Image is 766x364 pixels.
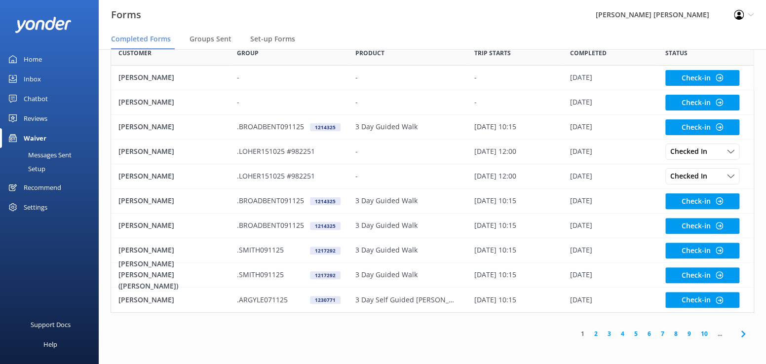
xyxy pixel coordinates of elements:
p: 3 Day Self Guided [PERSON_NAME] Walk [355,294,459,305]
div: Inbox [24,69,41,89]
p: [PERSON_NAME] [118,121,174,132]
button: Check-in [665,70,739,86]
div: Settings [24,197,47,217]
a: 10 [696,329,713,338]
div: Chatbot [24,89,48,109]
div: Recommend [24,178,61,197]
p: - [355,171,358,182]
span: Checked In [670,171,713,182]
button: Check-in [665,193,739,209]
p: 3 Day Guided Walk [355,245,418,255]
a: 3 [603,329,616,338]
div: Setup [6,162,45,176]
p: [DATE] 12:00 [474,171,516,182]
a: 2 [589,329,603,338]
p: - [355,146,358,157]
p: - [474,72,476,83]
p: .BROADBENT091125 [237,220,304,231]
p: [PERSON_NAME] [118,146,174,157]
a: Messages Sent [6,148,99,162]
p: [DATE] [570,220,592,231]
span: Customer [118,48,152,58]
div: 1214325 [310,222,341,230]
a: 7 [656,329,669,338]
div: row [111,164,754,189]
p: [DATE] [570,97,592,108]
p: [PERSON_NAME] [118,171,174,182]
div: row [111,115,754,140]
p: [PERSON_NAME] [118,72,174,83]
a: 1 [576,329,589,338]
div: 1217292 [310,271,341,279]
p: [DATE] [570,121,592,132]
div: 1214325 [310,123,341,131]
p: - [237,72,239,83]
a: 4 [616,329,629,338]
p: [DATE] 10:15 [474,294,516,305]
div: row [111,90,754,115]
div: 1230771 [310,296,341,304]
a: Setup [6,162,99,176]
p: - [355,97,358,108]
span: ... [713,329,727,338]
p: [DATE] 10:15 [474,220,516,231]
img: yonder-white-logo.png [15,17,72,33]
div: Support Docs [31,315,71,334]
div: row [111,66,754,90]
a: 9 [683,329,696,338]
div: row [111,214,754,238]
p: [PERSON_NAME] [118,245,174,255]
a: 8 [669,329,683,338]
span: Set-up Forms [250,34,295,44]
p: 3 Day Guided Walk [355,220,418,231]
span: Groups Sent [190,34,231,44]
div: row [111,288,754,312]
div: 1217292 [310,247,341,255]
p: [DATE] [570,195,592,206]
div: Help [43,334,57,354]
p: .ARGYLE071125 [237,294,288,305]
a: 5 [629,329,643,338]
p: - [474,97,476,108]
p: - [237,97,239,108]
p: .LOHER151025 #982251 [237,146,315,157]
p: [DATE] [570,171,592,182]
p: [DATE] 10:15 [474,245,516,255]
p: 3 Day Guided Walk [355,269,418,280]
span: Trip starts [474,48,510,58]
p: [DATE] [570,269,592,280]
p: [DATE] [570,294,592,305]
h3: Forms [111,7,141,23]
p: 3 Day Guided Walk [355,195,418,206]
span: Completed [570,48,606,58]
button: Check-in [665,243,739,258]
div: row [111,140,754,164]
p: .BROADBENT091125 [237,195,304,206]
span: Checked In [670,146,713,157]
p: - [355,72,358,83]
p: .LOHER151025 #982251 [237,171,315,182]
div: Reviews [24,109,47,128]
p: [DATE] [570,245,592,255]
p: [DATE] 10:15 [474,269,516,280]
div: Messages Sent [6,148,72,162]
div: Waiver [24,128,46,148]
button: Check-in [665,218,739,234]
button: Check-in [665,292,739,308]
div: grid [111,66,754,312]
div: Home [24,49,42,69]
span: Status [665,48,688,58]
p: [DATE] 10:15 [474,195,516,206]
button: Check-in [665,267,739,283]
p: [DATE] 12:00 [474,146,516,157]
p: [PERSON_NAME] [PERSON_NAME] ([PERSON_NAME]) [118,258,222,291]
p: [DATE] 10:15 [474,121,516,132]
div: row [111,263,754,288]
p: [PERSON_NAME] [118,294,174,305]
p: [PERSON_NAME] [118,220,174,231]
span: Completed Forms [111,34,171,44]
p: .BROADBENT091125 [237,121,304,132]
div: row [111,238,754,263]
div: 1214325 [310,197,341,205]
p: [DATE] [570,72,592,83]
